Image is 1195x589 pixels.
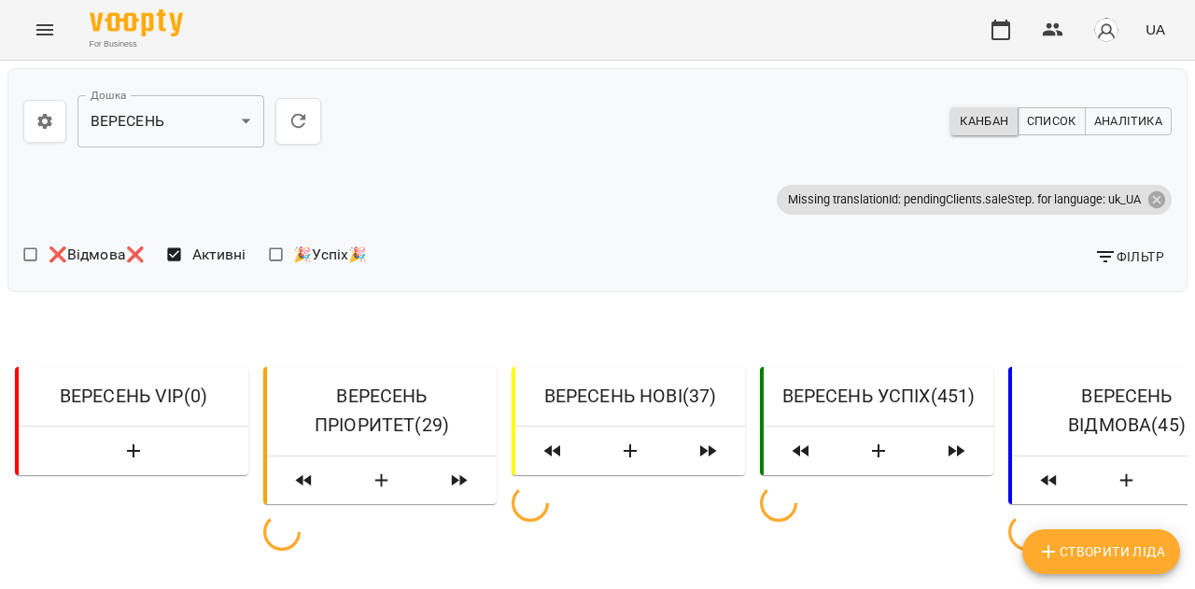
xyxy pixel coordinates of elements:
button: Створити Ліда [590,435,670,469]
button: UA [1138,12,1173,47]
span: Пересунути лідів з колонки [926,435,986,469]
span: For Business [90,38,183,50]
span: Створити Ліда [1037,540,1165,563]
span: Канбан [960,111,1008,132]
span: UA [1146,20,1165,39]
span: Missing translationId: pendingClients.saleStep. for language: uk_UA [777,191,1152,208]
button: Створити Ліда [838,435,919,469]
h6: ВЕРЕСЕНЬ НОВІ ( 37 ) [530,382,730,411]
button: Створити Ліда [26,435,241,469]
span: Список [1027,111,1076,132]
button: Створити Ліда [342,464,422,498]
span: ❌Відмова❌ [49,244,145,266]
button: Канбан [950,107,1018,135]
img: avatar_s.png [1093,17,1119,43]
button: Фільтр [1087,240,1172,273]
h6: ВЕРЕСЕНЬ ПРІОРИТЕТ ( 29 ) [282,382,482,441]
span: 🎉Успіх🎉 [293,244,367,266]
span: Пересунути лідів з колонки [678,435,738,469]
h6: ВЕРЕСЕНЬ VIP ( 0 ) [34,382,233,411]
span: Пересунути лідів з колонки [1019,464,1079,498]
span: Аналітика [1094,111,1162,132]
span: Пересунути лідів з колонки [523,435,583,469]
div: Missing translationId: pendingClients.saleStep. for language: uk_UA [777,185,1172,215]
span: Пересунути лідів з колонки [429,464,489,498]
button: Створити Ліда [1087,464,1167,498]
button: Аналітика [1085,107,1172,135]
span: Пересунути лідів з колонки [771,435,831,469]
span: Фільтр [1094,245,1164,268]
button: Створити Ліда [1022,529,1180,574]
h6: ВЕРЕСЕНЬ УСПІХ ( 451 ) [779,382,978,411]
span: Пересунути лідів з колонки [274,464,334,498]
span: Активні [192,244,246,266]
img: Voopty Logo [90,9,183,36]
button: Список [1018,107,1086,135]
div: ВЕРЕСЕНЬ [77,95,264,147]
button: Menu [22,7,67,52]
